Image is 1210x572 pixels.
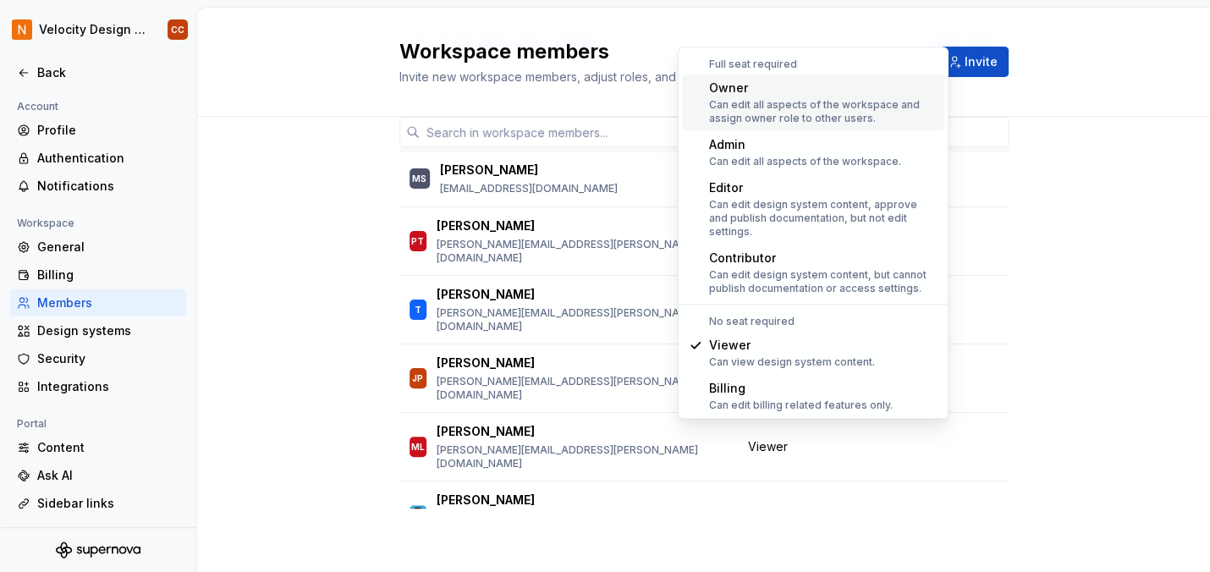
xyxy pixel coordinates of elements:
div: CC [171,23,184,36]
p: [PERSON_NAME][EMAIL_ADDRESS][PERSON_NAME][DOMAIN_NAME] [437,306,728,333]
p: [EMAIL_ADDRESS][DOMAIN_NAME] [440,182,618,195]
p: [PERSON_NAME] [440,162,538,179]
span: Invite [965,53,998,70]
a: Billing [10,261,186,289]
div: Admin [709,136,901,153]
div: T [415,301,421,318]
div: Design systems [37,322,179,339]
p: [PERSON_NAME][EMAIL_ADDRESS][PERSON_NAME][DOMAIN_NAME] [437,443,728,470]
span: Viewer [748,507,788,524]
span: Invite new workspace members, adjust roles, and manage your team. [399,69,786,84]
div: Can view design system content. [709,355,875,369]
div: MS [412,170,426,187]
a: Security [10,345,186,372]
div: Account [10,96,65,117]
a: Content [10,434,186,461]
p: [PERSON_NAME] [437,492,535,509]
div: Back [37,64,179,81]
a: Back [10,59,186,86]
h2: Workspace members [399,38,920,65]
p: [PERSON_NAME][EMAIL_ADDRESS][PERSON_NAME][DOMAIN_NAME] [437,238,728,265]
div: Content [37,439,179,456]
div: Authentication [37,150,179,167]
div: Sidebar links [37,495,179,512]
a: General [10,234,186,261]
div: Full seat required [682,58,944,71]
div: Editor [709,179,938,196]
div: Can edit billing related features only. [709,399,893,412]
div: Velocity Design System by NAVEX [39,21,147,38]
a: Design systems [10,317,186,344]
a: Sidebar links [10,490,186,517]
div: Contributor [709,250,938,267]
a: Members [10,289,186,316]
img: bb28370b-b938-4458-ba0e-c5bddf6d21d4.png [12,19,32,40]
div: Can edit design system content, approve and publish documentation, but not edit settings. [709,198,938,239]
a: Profile [10,117,186,144]
div: Security [37,350,179,367]
a: Authentication [10,145,186,172]
div: ML [411,438,425,455]
a: Integrations [10,373,186,400]
div: Portal [10,414,53,434]
div: JP [412,370,423,387]
div: No seat required [682,315,944,328]
div: Notifications [37,178,179,195]
div: Workspace [10,213,81,234]
input: Search in workspace members... [420,117,1009,147]
div: Profile [37,122,179,139]
div: Members [37,294,179,311]
p: [PERSON_NAME] [437,423,535,440]
div: Can edit all aspects of the workspace. [709,155,901,168]
span: Viewer [748,438,788,455]
svg: Supernova Logo [56,542,140,558]
div: Billing [709,380,893,397]
div: Viewer [709,337,875,354]
div: Ask AI [37,467,179,484]
button: Velocity Design System by NAVEXCC [3,11,193,48]
p: [PERSON_NAME] [437,286,535,303]
a: Notifications [10,173,186,200]
div: Can edit all aspects of the workspace and assign owner role to other users. [709,98,938,125]
p: [PERSON_NAME] [437,217,535,234]
button: Invite [940,47,1009,77]
div: Integrations [37,378,179,395]
button: Change role [877,503,968,527]
div: PT [411,233,424,250]
div: General [37,239,179,256]
div: Owner [709,80,938,96]
div: Billing [37,267,179,283]
div: Suggestions [679,47,948,418]
div: Can edit design system content, but cannot publish documentation or access settings. [709,268,938,295]
a: Ask AI [10,462,186,489]
p: [PERSON_NAME] [437,355,535,371]
img: Peter Wong [410,505,426,525]
p: [PERSON_NAME][EMAIL_ADDRESS][PERSON_NAME][DOMAIN_NAME] [437,375,728,402]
